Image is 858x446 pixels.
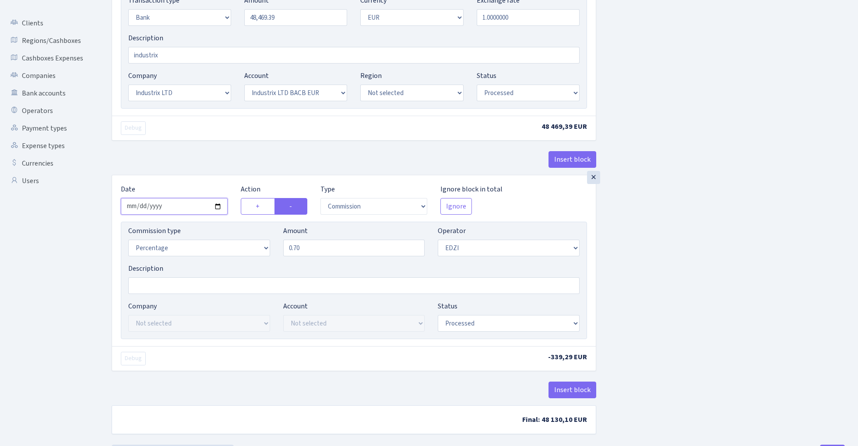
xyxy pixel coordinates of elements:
a: Cashboxes Expenses [4,50,92,67]
a: Users [4,172,92,190]
a: Regions/Cashboxes [4,32,92,50]
label: Commission type [128,226,181,236]
label: Region [360,71,382,81]
a: Companies [4,67,92,85]
span: Final: 48 130,10 EUR [522,415,587,425]
label: Ignore block in total [440,184,503,195]
label: Amount [283,226,308,236]
label: Description [128,33,163,43]
label: - [274,198,307,215]
label: Company [128,301,157,311]
label: Account [283,301,308,311]
a: Payment types [4,120,92,137]
button: Insert block [549,151,596,168]
label: Account [244,71,269,81]
a: Expense types [4,137,92,155]
label: Date [121,184,135,195]
label: + [241,198,275,215]
div: × [587,171,600,184]
label: Type [320,184,335,195]
label: Description [128,263,163,274]
button: Debug [121,121,146,135]
button: Debug [121,352,146,365]
button: Ignore [440,198,472,215]
label: Company [128,71,157,81]
button: Insert block [549,382,596,398]
label: Status [438,301,457,311]
label: Action [241,184,260,195]
span: -339,29 EUR [548,352,587,362]
label: Operator [438,226,466,236]
a: Operators [4,102,92,120]
label: Status [477,71,496,81]
a: Currencies [4,155,92,172]
a: Bank accounts [4,85,92,102]
a: Clients [4,14,92,32]
span: 48 469,39 EUR [542,122,587,131]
